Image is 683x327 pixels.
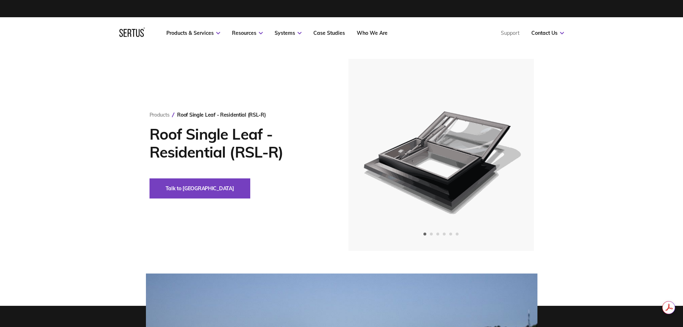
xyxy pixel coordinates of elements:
span: Go to slide 6 [456,233,459,235]
a: Products & Services [166,30,220,36]
h1: Roof Single Leaf - Residential (RSL-R) [150,125,327,161]
a: Support [501,30,520,36]
a: Systems [275,30,302,36]
a: Who We Are [357,30,388,36]
a: Products [150,112,170,118]
iframe: Chat Widget [554,244,683,327]
span: Go to slide 2 [430,233,433,235]
span: Go to slide 4 [443,233,446,235]
a: Case Studies [313,30,345,36]
span: Go to slide 5 [449,233,452,235]
button: Talk to [GEOGRAPHIC_DATA] [150,178,250,198]
span: Go to slide 3 [436,233,439,235]
a: Resources [232,30,263,36]
a: Contact Us [531,30,564,36]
